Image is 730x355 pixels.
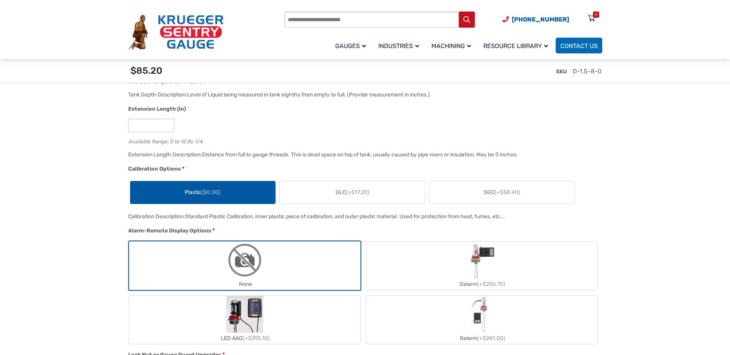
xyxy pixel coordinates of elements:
span: [PHONE_NUMBER] [512,16,569,23]
div: None [129,279,360,290]
div: Ralarm [366,333,597,344]
div: LED AAG [129,333,360,344]
abbr: required [182,165,184,173]
span: Plastic [185,188,221,196]
span: Industries [378,42,419,50]
span: D-1.5-8-0 [573,68,601,75]
span: Calibration Description: [128,213,185,220]
a: Industries [374,36,427,55]
a: Gauges [331,36,374,55]
span: Resource Library [483,42,548,50]
span: Gauges [335,42,366,50]
div: Dalarm [366,279,597,290]
a: Machining [427,36,479,55]
div: Distance from full to gauge threads. This is dead space on top of tank, usually caused by pipe ri... [202,151,518,158]
span: (+$58.40) [494,189,520,196]
span: ($0.00) [201,189,221,196]
span: SKU [556,68,567,75]
abbr: required [212,227,215,235]
div: Available Range: 0 to 12 By 1/4 [128,137,598,144]
label: LED AAG [129,296,360,344]
span: (+$17.20) [346,189,369,196]
span: (+$206.70) [477,281,505,287]
span: Tank Depth Description: [128,91,187,98]
div: 0 [595,12,597,18]
img: Krueger Sentry Gauge [128,15,224,50]
span: Extension Length (in) [128,106,186,112]
span: Extension Length Description: [128,151,202,158]
span: Contact Us [560,42,598,50]
span: GLC [336,188,369,196]
a: Contact Us [556,38,602,53]
span: Calibration Options [128,166,181,172]
div: Level of Liquid being measured in tank eighths from empty to full. (Provide measurement in inches.) [187,91,430,98]
label: Ralarm [366,296,597,344]
label: Dalarm [366,242,597,290]
span: (+$281.00) [477,335,505,342]
span: Alarm-Remote Display Options [128,227,211,234]
label: None [129,242,360,290]
div: Standard Plastic Calibration, inner plastic piece of calibration, and outer plastic material. Use... [185,213,505,220]
a: Phone Number (920) 434-8860 [503,15,569,24]
span: SGC [484,188,520,196]
span: (+$395.10) [243,335,270,342]
a: Resource Library [479,36,556,55]
span: Machining [431,42,471,50]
